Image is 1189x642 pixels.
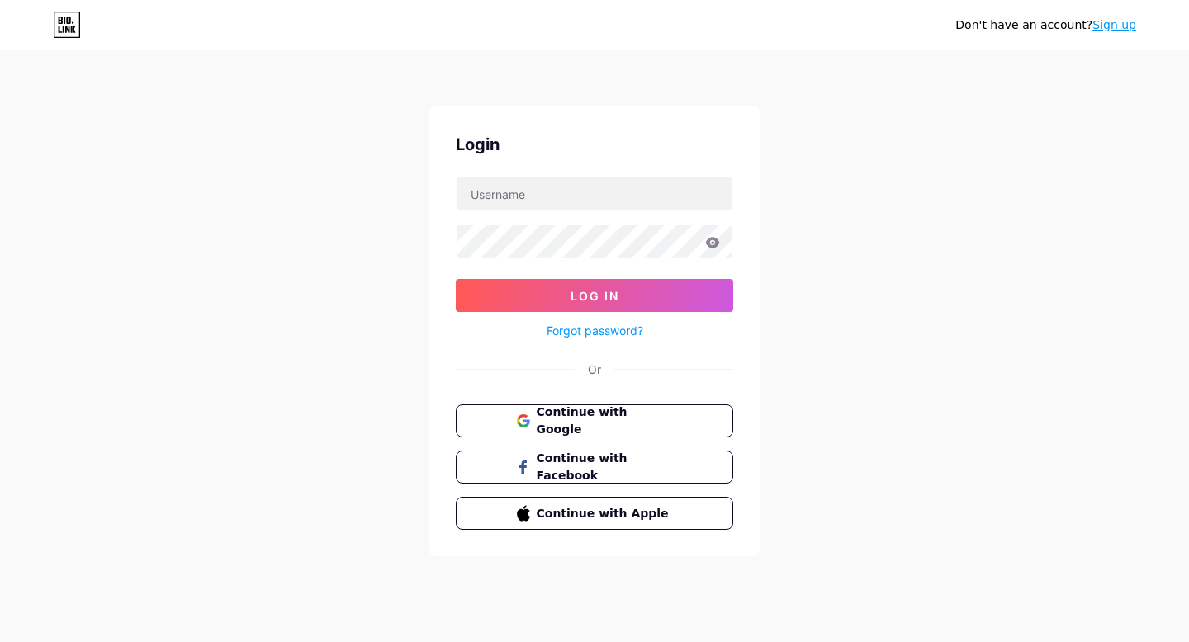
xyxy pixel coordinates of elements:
[456,451,733,484] button: Continue with Facebook
[537,404,673,438] span: Continue with Google
[547,322,643,339] a: Forgot password?
[457,177,732,210] input: Username
[1092,18,1136,31] a: Sign up
[456,279,733,312] button: Log In
[537,450,673,484] span: Continue with Facebook
[456,404,733,437] button: Continue with Google
[537,505,673,522] span: Continue with Apple
[571,289,619,303] span: Log In
[955,17,1136,34] div: Don't have an account?
[456,132,733,157] div: Login
[456,497,733,530] button: Continue with Apple
[588,361,601,378] div: Or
